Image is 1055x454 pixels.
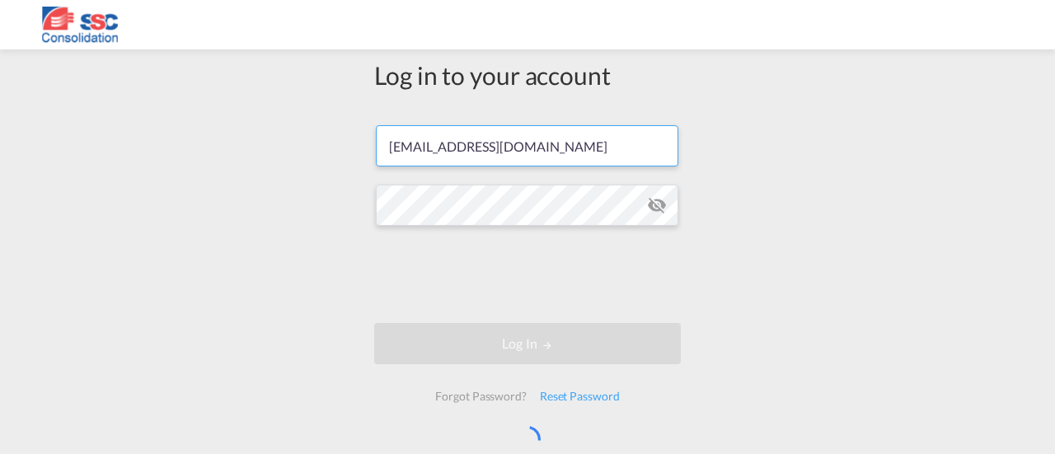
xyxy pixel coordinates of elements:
input: Enter email/phone number [376,125,678,166]
div: Forgot Password? [429,381,532,411]
div: Log in to your account [374,58,681,92]
img: 37d256205c1f11ecaa91a72466fb0159.png [25,7,136,44]
iframe: reCAPTCHA [402,242,653,307]
md-icon: icon-eye-off [647,195,667,215]
button: LOGIN [374,323,681,364]
div: Reset Password [533,381,626,411]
